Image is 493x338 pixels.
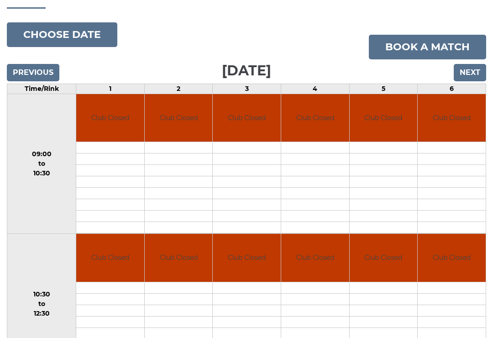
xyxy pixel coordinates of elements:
td: Club Closed [76,94,144,142]
td: Club Closed [213,234,281,282]
input: Next [454,64,486,81]
td: Club Closed [350,234,418,282]
td: Club Closed [213,94,281,142]
td: 6 [418,84,486,94]
td: Club Closed [418,94,486,142]
td: Club Closed [281,234,349,282]
td: Club Closed [281,94,349,142]
td: Club Closed [145,94,213,142]
td: Club Closed [145,234,213,282]
td: 4 [281,84,350,94]
td: 3 [213,84,281,94]
td: Club Closed [76,234,144,282]
td: 2 [144,84,213,94]
td: 5 [349,84,418,94]
input: Previous [7,64,59,81]
td: Club Closed [350,94,418,142]
td: Time/Rink [7,84,76,94]
a: Book a match [369,35,486,59]
td: Club Closed [418,234,486,282]
td: 09:00 to 10:30 [7,94,76,234]
button: Choose date [7,22,117,47]
td: 1 [76,84,145,94]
